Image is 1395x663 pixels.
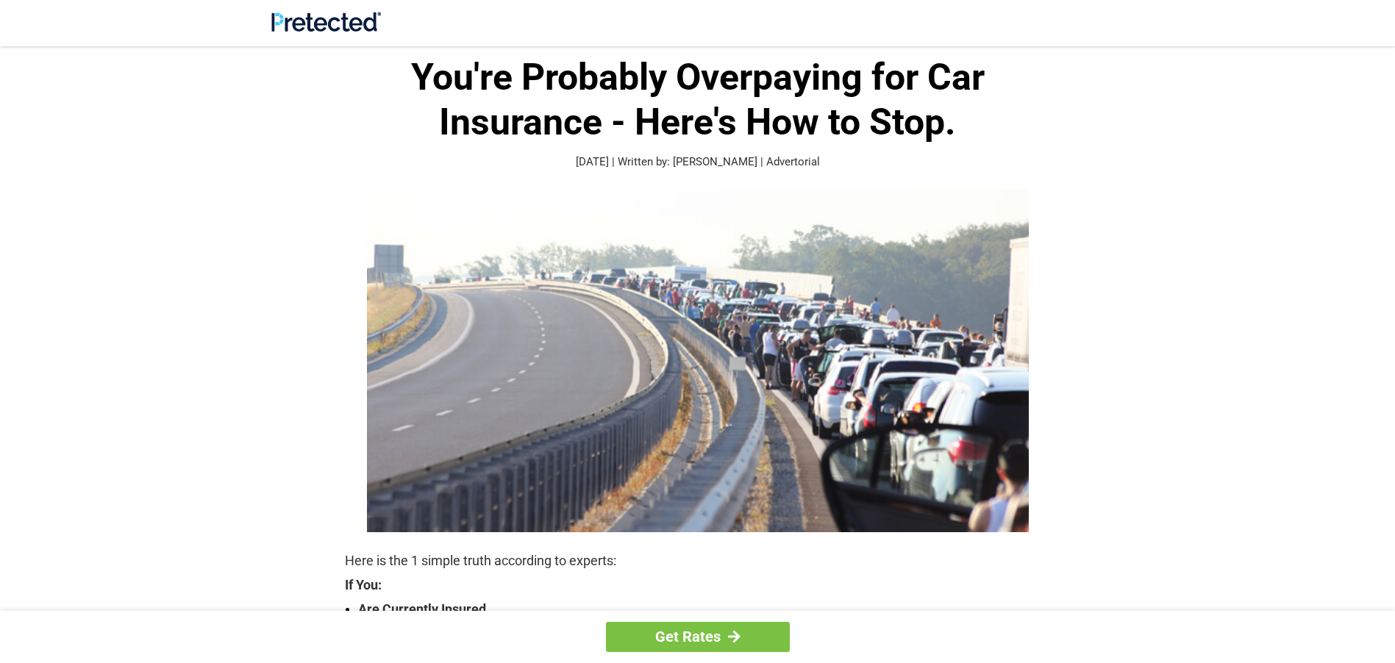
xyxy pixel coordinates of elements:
a: Site Logo [271,21,381,35]
img: Site Logo [271,12,381,32]
h1: You're Probably Overpaying for Car Insurance - Here's How to Stop. [345,55,1051,145]
strong: Are Currently Insured [358,599,1051,620]
a: Get Rates [606,622,790,652]
p: Here is the 1 simple truth according to experts: [345,551,1051,571]
p: [DATE] | Written by: [PERSON_NAME] | Advertorial [345,154,1051,171]
strong: If You: [345,578,1051,592]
